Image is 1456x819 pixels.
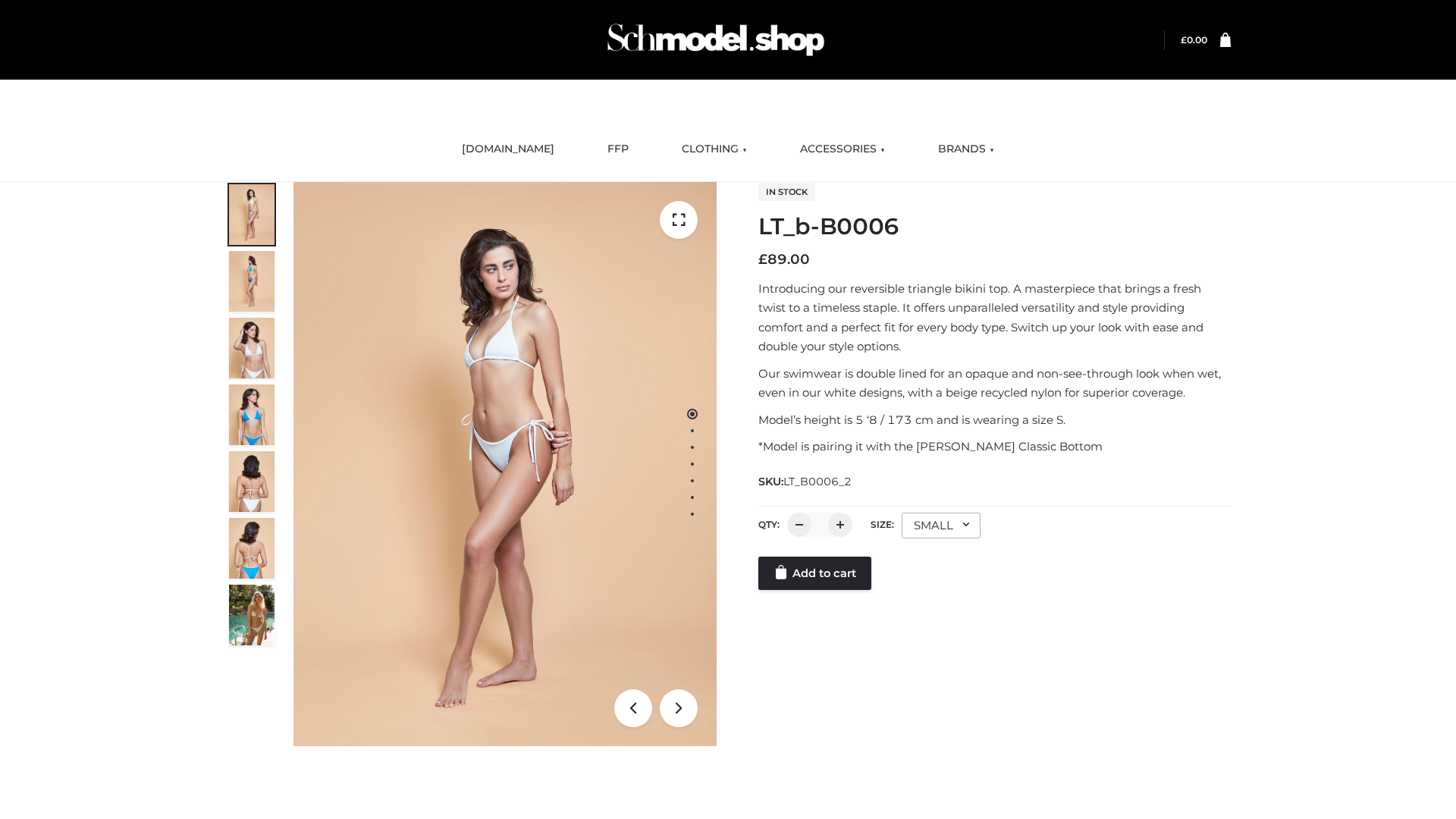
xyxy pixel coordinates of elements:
[229,585,275,645] img: Arieltop_CloudNine_AzureSky2.jpg
[229,184,275,245] img: ArielClassicBikiniTop_CloudNine_AzureSky_OW114ECO_1-scaled.jpg
[229,251,275,312] img: ArielClassicBikiniTop_CloudNine_AzureSky_OW114ECO_2-scaled.jpg
[229,451,275,512] img: ArielClassicBikiniTop_CloudNine_AzureSky_OW114ECO_7-scaled.jpg
[1181,34,1187,45] span: £
[871,519,894,530] label: Size:
[1181,34,1207,45] bdi: 0.00
[758,557,871,590] a: Add to cart
[789,133,896,166] a: ACCESSORIES
[758,183,815,201] span: In stock
[758,519,780,530] label: QTY:
[450,133,566,166] a: [DOMAIN_NAME]
[596,133,640,166] a: FFP
[758,364,1231,403] p: Our swimwear is double lined for an opaque and non-see-through look when wet, even in our white d...
[670,133,758,166] a: CLOTHING
[758,410,1231,430] p: Model’s height is 5 ‘8 / 173 cm and is wearing a size S.
[602,10,830,70] img: Schmodel Admin 964
[758,251,810,268] bdi: 89.00
[229,318,275,378] img: ArielClassicBikiniTop_CloudNine_AzureSky_OW114ECO_3-scaled.jpg
[783,475,852,488] span: LT_B0006_2
[902,513,981,538] div: SMALL
[758,279,1231,356] p: Introducing our reversible triangle bikini top. A masterpiece that brings a fresh twist to a time...
[293,182,717,746] img: LT_b-B0006
[229,518,275,579] img: ArielClassicBikiniTop_CloudNine_AzureSky_OW114ECO_8-scaled.jpg
[1181,34,1207,45] a: £0.00
[758,437,1231,457] p: *Model is pairing it with the [PERSON_NAME] Classic Bottom
[758,472,853,491] span: SKU:
[758,213,1231,240] h1: LT_b-B0006
[927,133,1006,166] a: BRANDS
[758,251,767,268] span: £
[229,384,275,445] img: ArielClassicBikiniTop_CloudNine_AzureSky_OW114ECO_4-scaled.jpg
